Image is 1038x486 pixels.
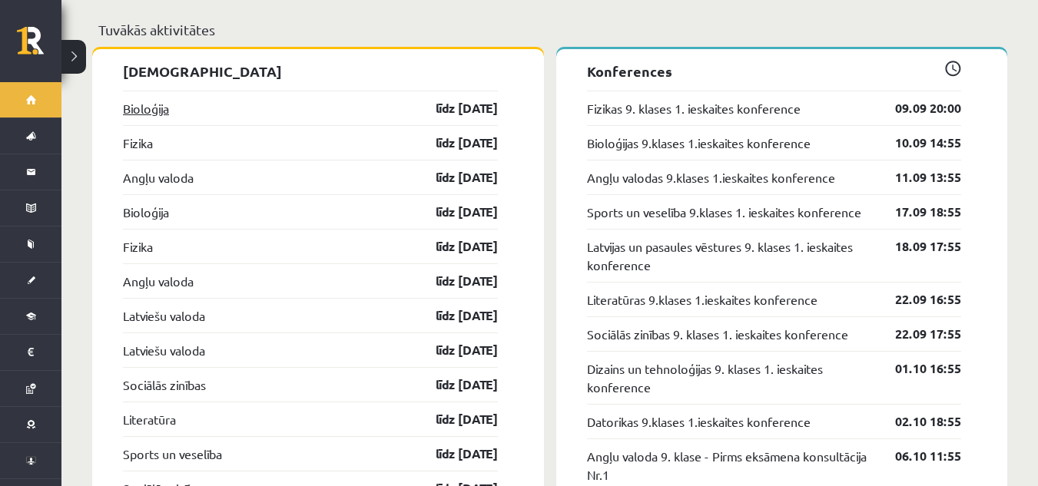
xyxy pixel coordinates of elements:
[409,341,498,359] a: līdz [DATE]
[409,237,498,256] a: līdz [DATE]
[587,61,962,81] p: Konferences
[587,325,848,343] a: Sociālās zinības 9. klases 1. ieskaites konference
[587,168,835,187] a: Angļu valodas 9.klases 1.ieskaites konference
[98,19,1001,40] p: Tuvākās aktivitātes
[872,412,961,431] a: 02.10 18:55
[587,134,811,152] a: Bioloģijas 9.klases 1.ieskaites konference
[123,99,169,117] a: Bioloģija
[587,290,817,309] a: Literatūras 9.klases 1.ieskaites konference
[587,412,811,431] a: Datorikas 9.klases 1.ieskaites konference
[123,61,498,81] p: [DEMOGRAPHIC_DATA]
[587,447,873,484] a: Angļu valoda 9. klase - Pirms eksāmena konsultācija Nr.1
[872,134,961,152] a: 10.09 14:55
[123,306,205,325] a: Latviešu valoda
[123,341,205,359] a: Latviešu valoda
[409,445,498,463] a: līdz [DATE]
[123,375,206,394] a: Sociālās zinības
[587,99,801,117] a: Fizikas 9. klases 1. ieskaites konference
[123,237,153,256] a: Fizika
[17,27,61,65] a: Rīgas 1. Tālmācības vidusskola
[872,359,961,378] a: 01.10 16:55
[409,410,498,428] a: līdz [DATE]
[123,272,194,290] a: Angļu valoda
[587,203,861,221] a: Sports un veselība 9.klases 1. ieskaites konference
[587,237,873,274] a: Latvijas un pasaules vēstures 9. klases 1. ieskaites konference
[409,99,498,117] a: līdz [DATE]
[123,134,153,152] a: Fizika
[409,134,498,152] a: līdz [DATE]
[409,272,498,290] a: līdz [DATE]
[123,203,169,221] a: Bioloģija
[872,203,961,221] a: 17.09 18:55
[123,168,194,187] a: Angļu valoda
[409,306,498,325] a: līdz [DATE]
[123,410,176,428] a: Literatūra
[872,290,961,309] a: 22.09 16:55
[872,168,961,187] a: 11.09 13:55
[123,445,222,463] a: Sports un veselība
[409,203,498,221] a: līdz [DATE]
[872,99,961,117] a: 09.09 20:00
[872,237,961,256] a: 18.09 17:55
[872,447,961,465] a: 06.10 11:55
[409,168,498,187] a: līdz [DATE]
[587,359,873,396] a: Dizains un tehnoloģijas 9. klases 1. ieskaites konference
[409,375,498,394] a: līdz [DATE]
[872,325,961,343] a: 22.09 17:55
